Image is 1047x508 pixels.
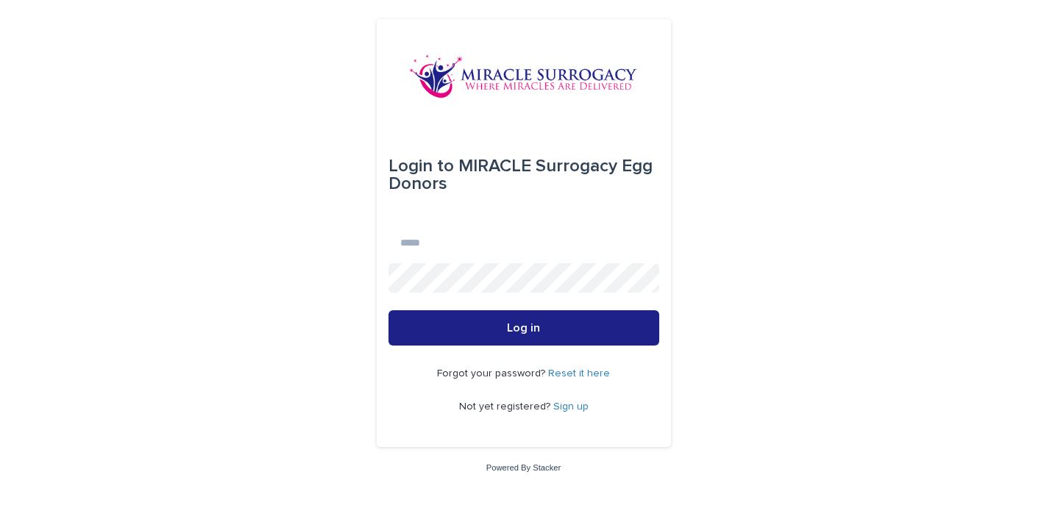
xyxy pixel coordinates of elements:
span: Not yet registered? [459,401,553,412]
a: Sign up [553,401,589,412]
button: Log in [388,310,659,346]
a: Reset it here [548,368,610,379]
span: Log in [507,322,540,334]
div: MIRACLE Surrogacy Egg Donors [388,146,659,204]
span: Login to [388,157,454,175]
a: Powered By Stacker [486,463,561,472]
span: Forgot your password? [437,368,548,379]
img: OiFFDOGZQuirLhrlO1ag [409,54,637,99]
